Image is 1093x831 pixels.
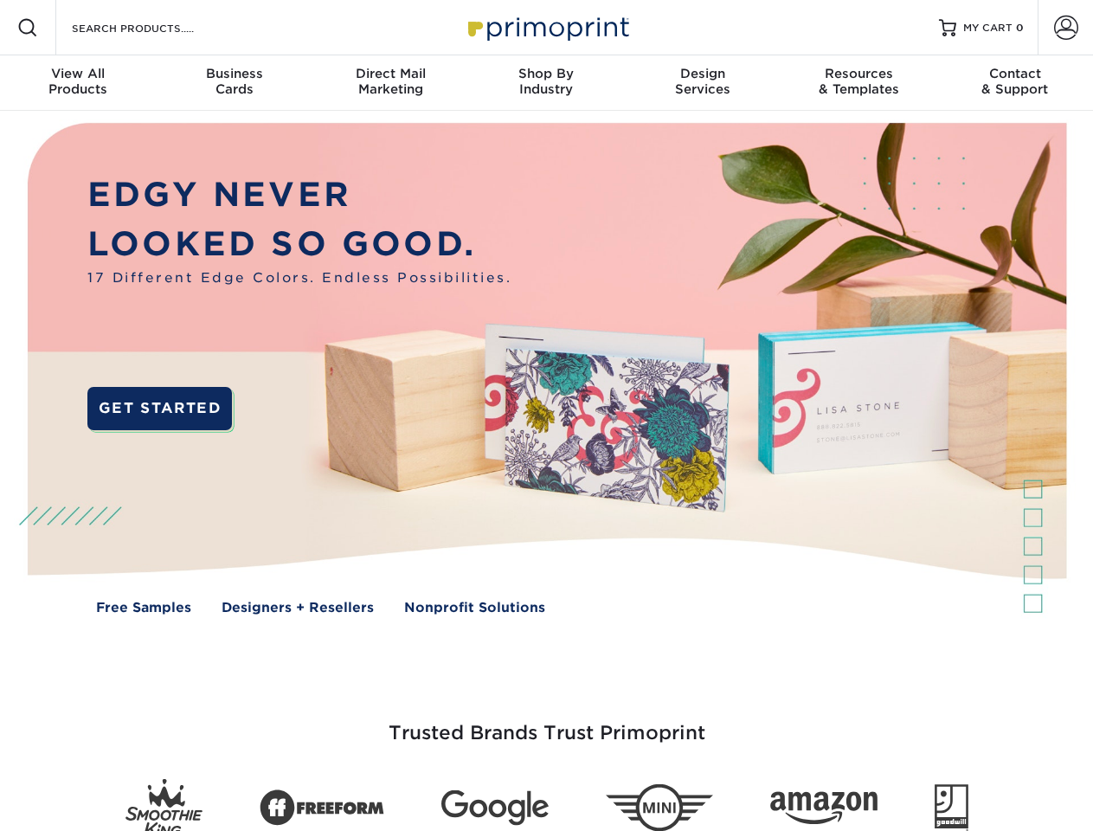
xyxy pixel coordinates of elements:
span: Design [625,66,781,81]
a: Designers + Resellers [222,598,374,618]
img: Amazon [770,792,878,825]
input: SEARCH PRODUCTS..... [70,17,239,38]
span: 17 Different Edge Colors. Endless Possibilities. [87,268,511,288]
a: Free Samples [96,598,191,618]
a: Shop ByIndustry [468,55,624,111]
span: 0 [1016,22,1024,34]
div: & Templates [781,66,936,97]
a: Direct MailMarketing [312,55,468,111]
a: Resources& Templates [781,55,936,111]
div: Services [625,66,781,97]
div: Cards [156,66,312,97]
h3: Trusted Brands Trust Primoprint [41,680,1053,765]
div: Marketing [312,66,468,97]
img: Goodwill [935,784,968,831]
img: Google [441,790,549,826]
span: Contact [937,66,1093,81]
div: Industry [468,66,624,97]
a: GET STARTED [87,387,232,430]
a: DesignServices [625,55,781,111]
span: Shop By [468,66,624,81]
span: MY CART [963,21,1013,35]
img: Primoprint [460,9,633,46]
p: EDGY NEVER [87,171,511,220]
a: Nonprofit Solutions [404,598,545,618]
a: Contact& Support [937,55,1093,111]
span: Direct Mail [312,66,468,81]
a: BusinessCards [156,55,312,111]
p: LOOKED SO GOOD. [87,220,511,269]
span: Resources [781,66,936,81]
span: Business [156,66,312,81]
div: & Support [937,66,1093,97]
